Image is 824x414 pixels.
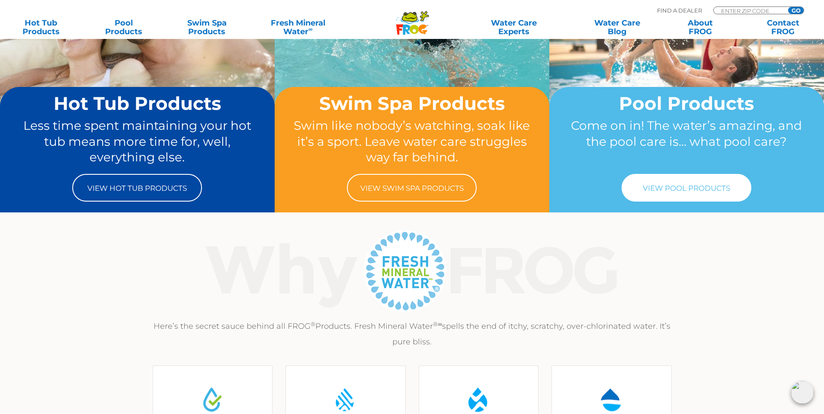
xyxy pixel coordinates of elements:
a: PoolProducts [92,19,156,36]
sup: ® [311,321,315,327]
p: Less time spent maintaining your hot tub means more time for, well, everything else. [16,118,258,165]
a: View Hot Tub Products [72,174,202,202]
p: Here’s the secret sauce behind all FROG Products. Fresh Mineral Water spells the end of itchy, sc... [146,318,678,350]
input: GO [788,7,804,14]
p: Come on in! The water’s amazing, and the pool care is… what pool care? [566,118,808,165]
input: Zip Code Form [720,7,779,14]
h2: Hot Tub Products [16,93,258,113]
sup: ®∞ [433,321,442,327]
a: Swim SpaProducts [175,19,239,36]
img: Why Frog [189,228,635,314]
sup: ∞ [308,26,313,32]
a: Fresh MineralWater∞ [257,19,338,36]
a: View Pool Products [622,174,751,202]
p: Find A Dealer [657,6,702,14]
a: Water CareExperts [462,19,566,36]
a: AboutFROG [668,19,732,36]
a: Water CareBlog [585,19,649,36]
a: ContactFROG [751,19,815,36]
h2: Pool Products [566,93,808,113]
p: Swim like nobody’s watching, soak like it’s a sport. Leave water care struggles way far behind. [291,118,533,165]
a: View Swim Spa Products [347,174,477,202]
img: openIcon [791,381,814,404]
a: Hot TubProducts [9,19,73,36]
h2: Swim Spa Products [291,93,533,113]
